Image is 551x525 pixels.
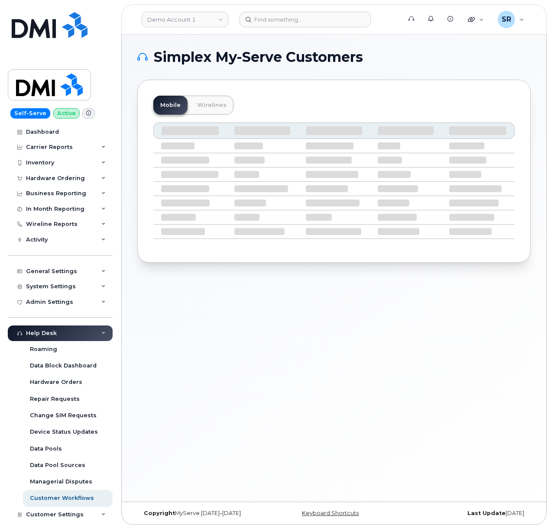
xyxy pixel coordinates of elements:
strong: Copyright [144,510,175,516]
a: Keyboard Shortcuts [302,510,359,516]
div: MyServe [DATE]–[DATE] [137,510,269,517]
a: Mobile [153,96,188,115]
div: [DATE] [399,510,531,517]
a: Wirelines [190,96,233,115]
strong: Last Update [467,510,506,516]
span: Simplex My-Serve Customers [154,51,363,64]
